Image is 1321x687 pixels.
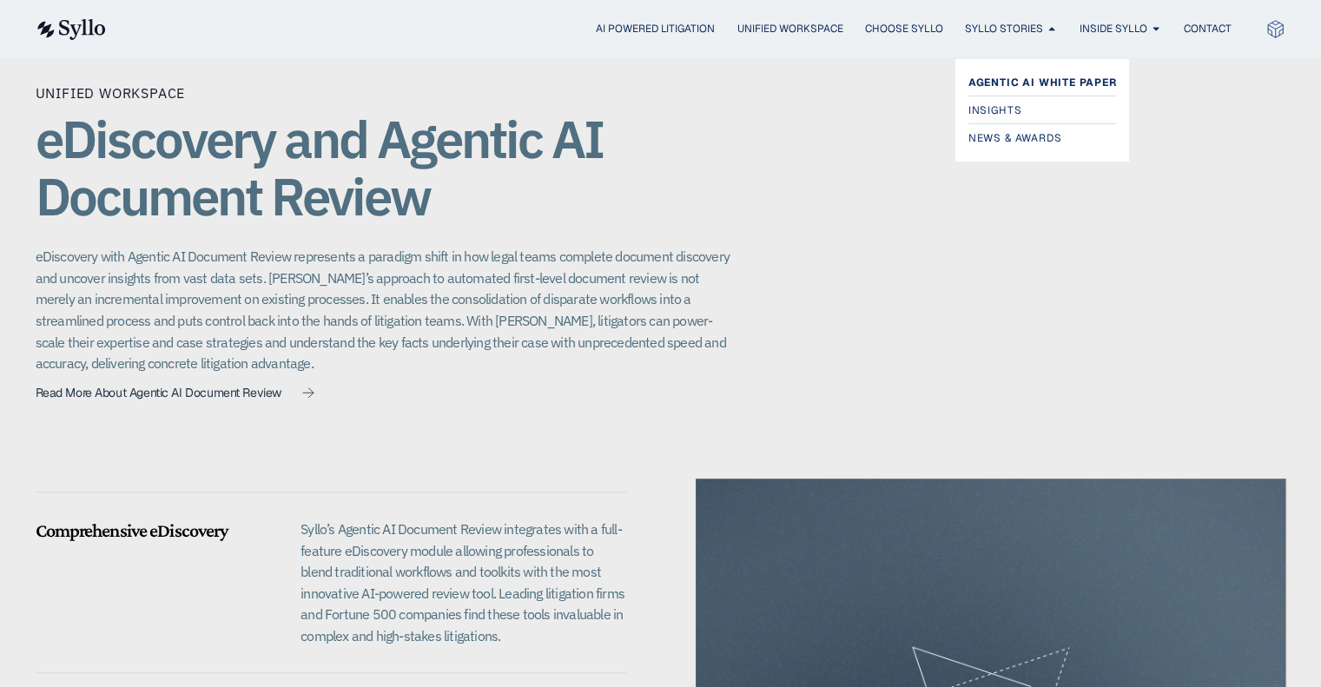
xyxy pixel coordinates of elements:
[36,519,280,542] h5: Comprehensive eDiscovery
[964,21,1042,36] a: Syllo Stories
[141,21,1231,37] div: Menu Toggle
[968,72,1117,93] a: Agentic AI White Paper
[1183,21,1231,36] a: Contact
[36,386,314,400] a: Read More About Agentic AI Document Review
[736,21,842,36] a: Unified Workspace
[864,21,942,36] a: Choose Syllo
[968,128,1061,149] span: News & Awards
[141,21,1231,37] nav: Menu
[36,386,281,399] span: Read More About Agentic AI Document Review
[968,100,1117,121] a: Insights
[596,21,715,36] a: AI Powered Litigation
[35,19,106,40] img: syllo
[968,100,1021,121] span: Insights
[968,128,1117,149] a: News & Awards
[36,110,730,225] h1: eDiscovery and Agentic AI Document Review
[1079,21,1146,36] a: Inside Syllo
[301,519,625,647] p: Syllo’s Agentic AI Document Review integrates with a full-feature eDiscovery module allowing prof...
[36,246,730,374] p: eDiscovery with Agentic AI Document Review represents a paradigm shift in how legal teams complet...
